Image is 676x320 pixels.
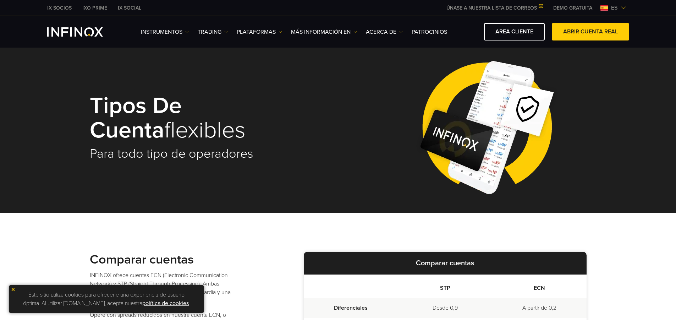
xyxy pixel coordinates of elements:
[366,28,403,36] a: ACERCA DE
[304,298,398,318] td: Diferenciales
[398,298,492,318] td: Desde 0,9
[492,298,587,318] td: A partir de 0,2
[12,289,200,309] p: Este sitio utiliza cookies para ofrecerle una experiencia de usuario óptima. Al utilizar [DOMAIN_...
[237,28,282,36] a: PLATAFORMAS
[90,94,328,142] h1: flexibles
[11,287,16,292] img: yellow close icon
[90,252,194,267] strong: Comparar cuentas
[90,92,182,144] strong: Tipos de cuenta
[198,28,228,36] a: TRADING
[552,23,629,40] a: ABRIR CUENTA REAL
[90,146,328,162] h2: Para todo tipo de operadores
[77,4,112,12] a: INFINOX
[42,4,77,12] a: INFINOX
[291,28,357,36] a: Más información en
[548,4,598,12] a: INFINOX MENU
[492,275,587,298] th: ECN
[608,4,621,12] span: es
[484,23,545,40] a: AREA CLIENTE
[47,27,120,37] a: INFINOX Logo
[412,28,447,36] a: Patrocinios
[90,271,232,305] p: INFINOX ofrece cuentas ECN (Electronic Communication Network) y STP (Straight Through Processing)...
[398,275,492,298] th: STP
[416,259,474,267] strong: Comparar cuentas
[441,5,548,11] a: ÚNASE A NUESTRA LISTA DE CORREOS
[142,300,189,307] a: política de cookies
[141,28,189,36] a: Instrumentos
[112,4,147,12] a: INFINOX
